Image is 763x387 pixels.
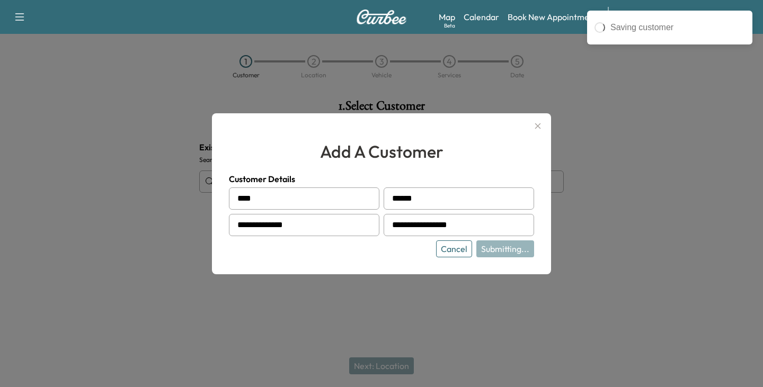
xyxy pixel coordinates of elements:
[229,173,534,185] h4: Customer Details
[508,11,597,23] a: Book New Appointment
[436,240,472,257] button: Cancel
[610,21,745,34] div: Saving customer
[444,22,455,30] div: Beta
[439,11,455,23] a: MapBeta
[464,11,499,23] a: Calendar
[229,139,534,164] h2: add a customer
[356,10,407,24] img: Curbee Logo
